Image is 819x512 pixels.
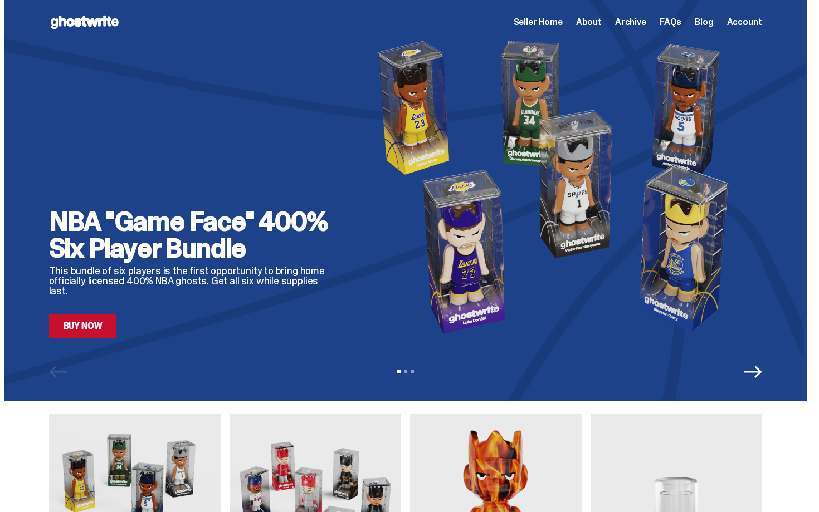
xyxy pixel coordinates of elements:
img: NBA "Game Face" 400% Six Player Bundle [357,35,762,338]
button: View slide 2 [404,370,407,373]
a: Archive [615,18,646,27]
a: Seller Home [514,18,563,27]
button: View slide 1 [397,370,401,373]
a: Account [727,18,762,27]
a: Blog [695,18,713,27]
button: Next [744,363,762,381]
h2: NBA "Game Face" 400% Six Player Bundle [49,208,339,262]
p: This bundle of six players is the first opportunity to bring home officially licensed 400% NBA gh... [49,266,339,296]
button: View slide 3 [411,370,414,373]
a: Buy Now [49,314,117,338]
a: FAQs [660,18,681,27]
a: About [576,18,602,27]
